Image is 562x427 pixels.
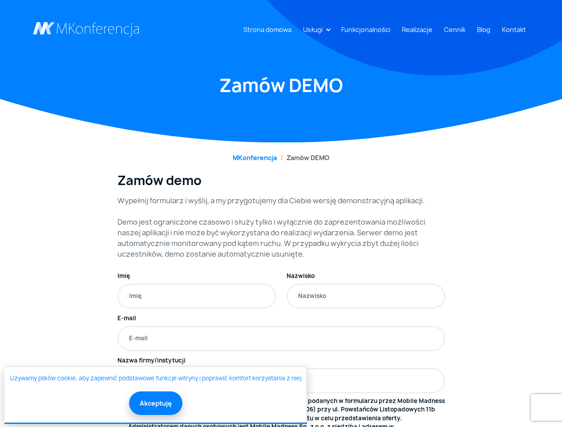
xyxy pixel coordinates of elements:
[338,21,394,38] a: Funkcjonalności
[117,217,445,259] p: Demo jest ograniczone czasowo i służy tylko i wyłącznie do zaprezentowania możliwości naszej apli...
[117,173,445,188] h3: Zamów demo
[287,272,315,281] label: Nazwisko
[233,153,277,162] a: MKonferencja
[287,284,445,309] input: Nazwisko
[33,73,530,97] h1: Zamów DEMO
[441,21,469,38] a: Cennik
[473,21,494,38] a: Blog
[129,391,182,415] button: Akceptuję
[498,21,530,38] a: Kontakt
[117,326,445,351] input: E-mail
[277,153,329,162] li: Zamów DEMO
[117,356,186,365] label: Nazwa firmy/instytucji
[117,195,445,206] p: Wypełnij formularz i wyślij, a my przygotujemy dla Ciebie wersję demonstracyjną aplikacji.
[240,21,295,38] a: Strona domowa
[299,21,326,38] a: Usługi
[33,153,530,162] nav: breadcrumb
[10,374,301,383] a: Używamy plików cookie, aby zapewnić podstawowe funkcje witryny i poprawić komfort korzystania z niej
[398,21,436,38] a: Realizacje
[117,284,276,309] input: Imię
[117,272,130,281] label: Imię
[117,314,136,323] label: E-mail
